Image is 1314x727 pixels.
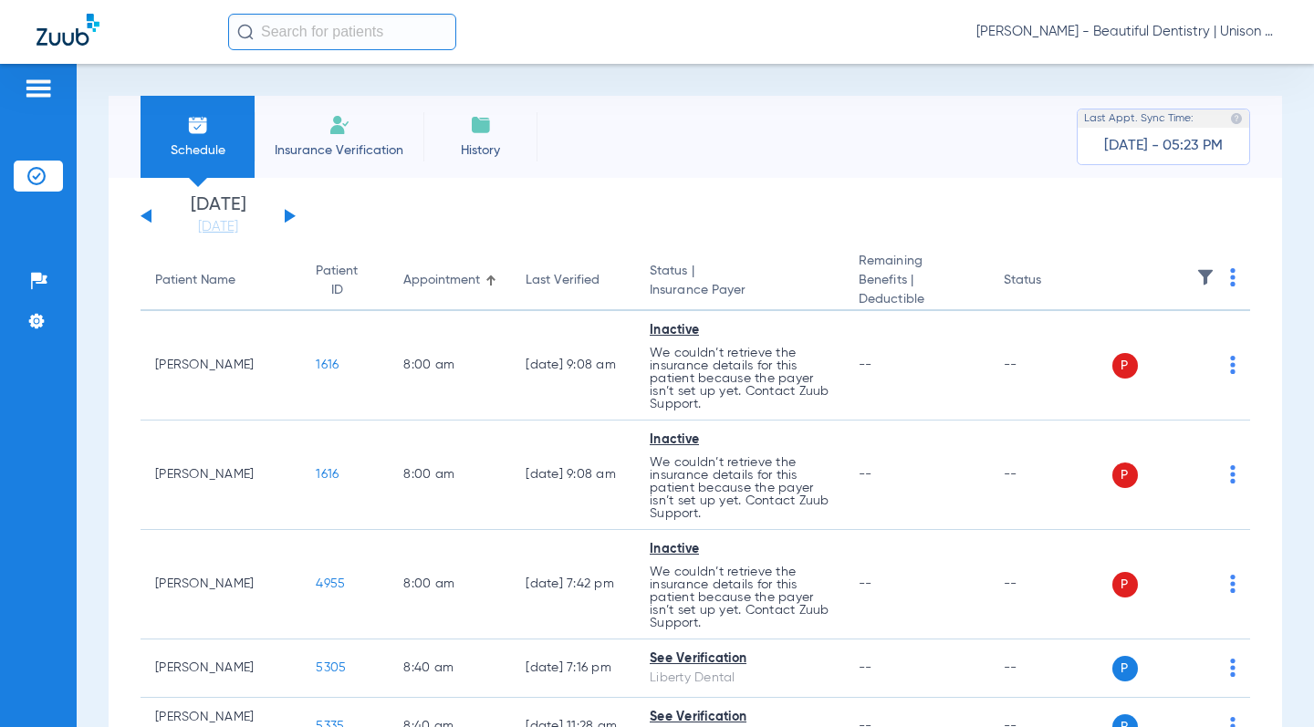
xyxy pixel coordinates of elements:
span: P [1112,353,1138,379]
td: -- [989,421,1112,530]
div: See Verification [650,708,829,727]
a: [DATE] [163,218,273,236]
span: Insurance Payer [650,281,829,300]
div: Patient Name [155,271,235,290]
img: Zuub Logo [36,14,99,46]
p: We couldn’t retrieve the insurance details for this patient because the payer isn’t set up yet. C... [650,347,829,410]
div: Patient Name [155,271,287,290]
td: [DATE] 9:08 AM [511,311,635,421]
td: [PERSON_NAME] [141,421,301,530]
img: History [470,114,492,136]
td: 8:00 AM [389,311,511,421]
img: group-dot-blue.svg [1230,465,1236,483]
img: group-dot-blue.svg [1230,659,1236,677]
img: Manual Insurance Verification [328,114,350,136]
td: [DATE] 7:42 PM [511,530,635,639]
span: -- [859,358,872,371]
span: Schedule [154,141,241,160]
input: Search for patients [228,14,456,50]
div: Appointment [403,271,496,290]
div: Liberty Dental [650,669,829,688]
th: Status | [635,252,844,311]
img: last sync help info [1230,112,1243,125]
img: group-dot-blue.svg [1230,356,1236,374]
div: Inactive [650,540,829,559]
img: group-dot-blue.svg [1230,575,1236,593]
img: Search Icon [237,24,254,40]
span: -- [859,577,872,590]
td: 8:00 AM [389,421,511,530]
td: [DATE] 9:08 AM [511,421,635,530]
span: 1616 [316,468,339,481]
td: [PERSON_NAME] [141,311,301,421]
td: 8:40 AM [389,639,511,698]
img: group-dot-blue.svg [1230,268,1236,286]
div: Inactive [650,321,829,340]
span: Last Appt. Sync Time: [1084,109,1194,128]
th: Remaining Benefits | [844,252,989,311]
span: History [437,141,524,160]
span: 5305 [316,661,346,674]
img: filter.svg [1196,268,1215,286]
td: [PERSON_NAME] [141,530,301,639]
span: Deductible [859,290,975,309]
div: Patient ID [316,262,374,300]
span: [DATE] - 05:23 PM [1104,137,1223,155]
p: We couldn’t retrieve the insurance details for this patient because the payer isn’t set up yet. C... [650,456,829,520]
span: 4955 [316,577,345,590]
div: Patient ID [316,262,358,300]
span: P [1112,656,1138,681]
li: [DATE] [163,196,273,236]
span: -- [859,468,872,481]
td: -- [989,530,1112,639]
div: Inactive [650,431,829,450]
div: Last Verified [526,271,600,290]
span: P [1112,572,1138,597]
td: [DATE] 7:16 PM [511,639,635,698]
span: [PERSON_NAME] - Beautiful Dentistry | Unison Dental Group [976,23,1277,41]
span: Insurance Verification [268,141,410,160]
div: See Verification [650,649,829,669]
th: Status [989,252,1112,311]
td: 8:00 AM [389,530,511,639]
div: Last Verified [526,271,620,290]
p: We couldn’t retrieve the insurance details for this patient because the payer isn’t set up yet. C... [650,566,829,629]
span: 1616 [316,358,339,371]
td: -- [989,639,1112,698]
td: [PERSON_NAME] [141,639,301,698]
img: Schedule [187,114,209,136]
div: Appointment [403,271,480,290]
td: -- [989,311,1112,421]
span: P [1112,462,1138,488]
span: -- [859,661,872,674]
img: hamburger-icon [24,78,53,99]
